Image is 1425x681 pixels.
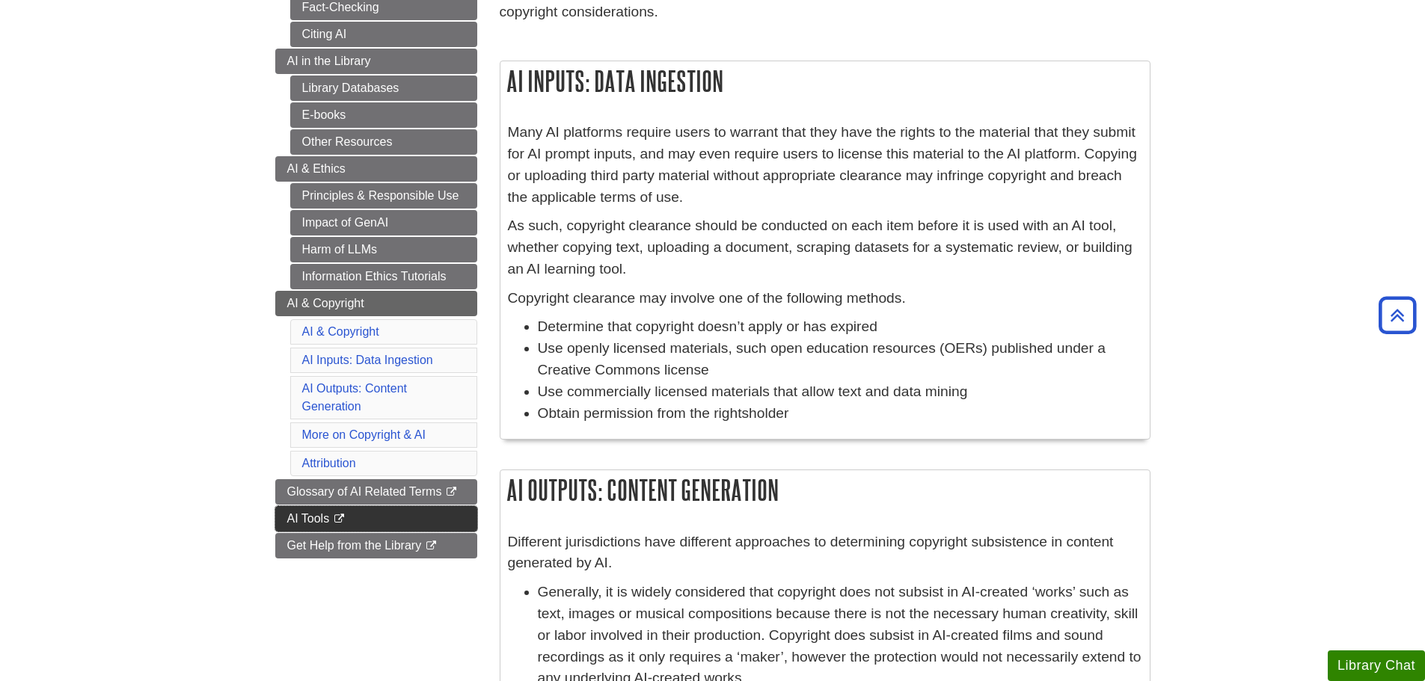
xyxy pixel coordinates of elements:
p: Many AI platforms require users to warrant that they have the rights to the material that they su... [508,122,1142,208]
a: Citing AI [290,22,477,47]
li: Obtain permission from the rightsholder [538,403,1142,425]
span: AI Tools [287,512,330,525]
a: AI in the Library [275,49,477,74]
i: This link opens in a new window [445,487,458,497]
p: Copyright clearance may involve one of the following methods. [508,288,1142,309]
span: Get Help from the Library [287,539,422,552]
li: Use openly licensed materials, such open education resources (OERs) published under a Creative Co... [538,338,1142,381]
a: AI & Ethics [275,156,477,182]
p: Different jurisdictions have different approaches to determining copyright subsistence in content... [508,531,1142,575]
a: Library Databases [290,76,477,101]
a: AI Outputs: Content Generation [302,382,408,413]
a: Other Resources [290,129,477,155]
a: Glossary of AI Related Terms [275,479,477,505]
a: Attribution [302,457,356,469]
span: AI in the Library [287,55,371,67]
a: AI & Copyright [275,291,477,316]
span: AI & Copyright [287,297,364,309]
i: This link opens in a new window [333,514,346,524]
a: Harm of LLMs [290,237,477,262]
a: E-books [290,102,477,128]
a: Get Help from the Library [275,533,477,558]
a: Information Ethics Tutorials [290,264,477,289]
a: Impact of GenAI [290,210,477,235]
h2: AI Outputs: Content Generation [500,470,1150,510]
a: AI Tools [275,506,477,531]
h2: AI Inputs: Data Ingestion [500,61,1150,101]
button: Library Chat [1328,650,1425,681]
li: Determine that copyright doesn’t apply or has expired [538,316,1142,338]
li: Use commercially licensed materials that allow text and data mining [538,381,1142,403]
a: AI & Copyright [302,325,379,338]
span: AI & Ethics [287,162,346,175]
a: AI Inputs: Data Ingestion [302,354,433,366]
p: As such, copyright clearance should be conducted on each item before it is used with an AI tool, ... [508,215,1142,280]
span: Glossary of AI Related Terms [287,485,442,498]
a: More on Copyright & AI [302,428,426,441]
a: Back to Top [1373,305,1421,325]
a: Principles & Responsible Use [290,183,477,209]
i: This link opens in a new window [425,541,438,551]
